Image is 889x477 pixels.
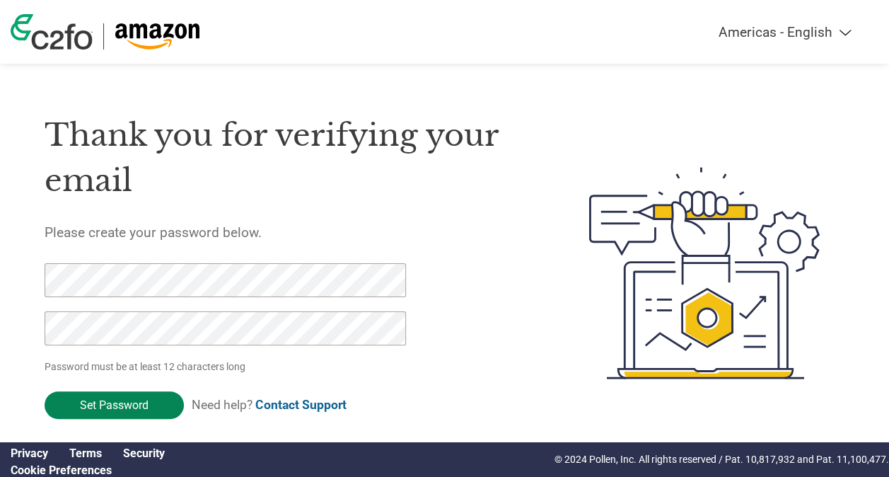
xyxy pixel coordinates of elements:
[69,447,102,460] a: Terms
[45,391,184,419] input: Set Password
[554,452,889,467] p: © 2024 Pollen, Inc. All rights reserved / Pat. 10,817,932 and Pat. 11,100,477.
[192,398,347,412] span: Need help?
[45,113,525,204] h1: Thank you for verifying your email
[45,360,409,374] p: Password must be at least 12 characters long
[11,464,112,477] a: Cookie Preferences, opens a dedicated popup modal window
[123,447,165,460] a: Security
[11,447,48,460] a: Privacy
[115,23,200,50] img: Amazon
[45,224,525,241] h5: Please create your password below.
[11,14,93,50] img: c2fo logo
[255,398,347,412] a: Contact Support
[564,92,844,454] img: create-password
